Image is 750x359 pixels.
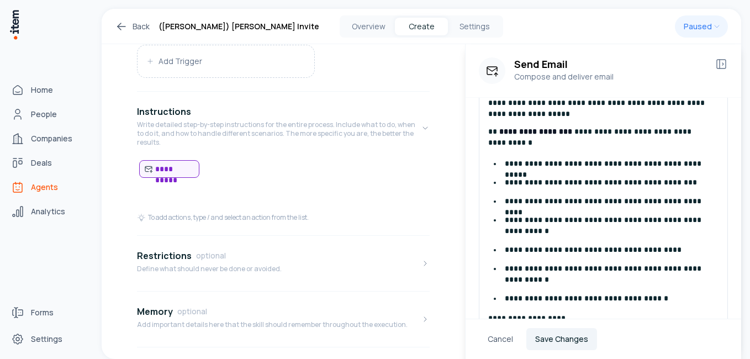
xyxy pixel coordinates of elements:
h4: Instructions [137,105,191,118]
span: Settings [31,334,62,345]
h1: ([PERSON_NAME]) [PERSON_NAME] Invite [159,20,319,33]
img: Item Brain Logo [9,9,20,40]
button: RestrictionsoptionalDefine what should never be done or avoided. [137,240,430,287]
button: InstructionsWrite detailed step-by-step instructions for the entire process. Include what to do, ... [137,96,430,160]
h3: Send Email [514,57,706,71]
button: Overview [342,18,395,35]
button: Cancel [479,328,522,350]
a: Companies [7,128,91,150]
div: InstructionsWrite detailed step-by-step instructions for the entire process. Include what to do, ... [137,160,430,231]
button: Add Trigger [138,45,314,77]
span: People [31,109,57,120]
p: Compose and deliver email [514,71,706,83]
span: Deals [31,157,52,168]
span: Analytics [31,206,65,217]
a: Back [115,20,150,33]
span: Forms [31,307,54,318]
a: Settings [7,328,91,350]
button: Save Changes [526,328,597,350]
span: Home [31,85,53,96]
a: Forms [7,302,91,324]
span: optional [177,306,207,317]
button: MemoryoptionalAdd important details here that the skill should remember throughout the execution. [137,296,430,342]
button: Settings [448,18,501,35]
a: Home [7,79,91,101]
span: optional [196,250,226,261]
span: Agents [31,182,58,193]
span: Companies [31,133,72,144]
p: Define what should never be done or avoided. [137,265,282,273]
div: Triggers [137,45,430,87]
a: Deals [7,152,91,174]
a: Analytics [7,200,91,223]
button: Create [395,18,448,35]
h4: Memory [137,305,173,318]
p: Write detailed step-by-step instructions for the entire process. Include what to do, when to do i... [137,120,421,147]
h4: Restrictions [137,249,192,262]
a: Agents [7,176,91,198]
p: Add important details here that the skill should remember throughout the execution. [137,320,408,329]
a: People [7,103,91,125]
div: To add actions, type / and select an action from the list. [137,213,309,222]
